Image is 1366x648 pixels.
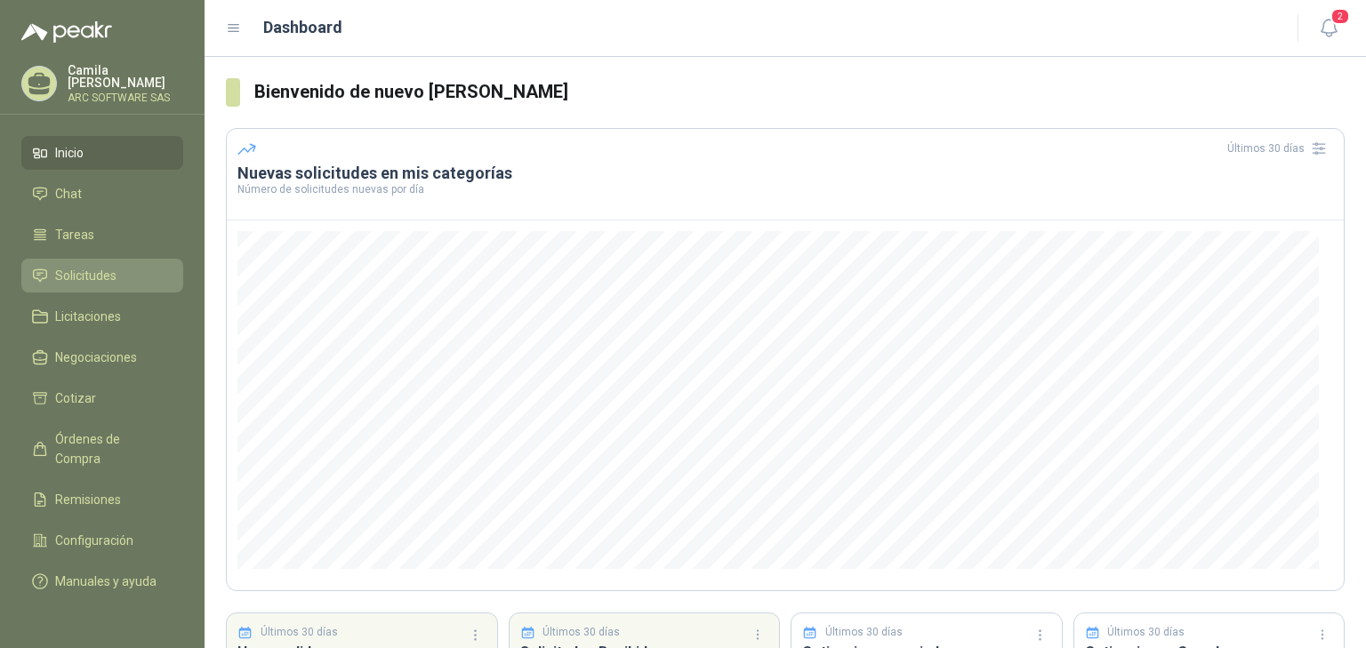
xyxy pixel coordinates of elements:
[55,572,157,591] span: Manuales y ayuda
[21,381,183,415] a: Cotizar
[55,307,121,326] span: Licitaciones
[825,624,903,641] p: Últimos 30 días
[55,184,82,204] span: Chat
[261,624,338,641] p: Últimos 30 días
[1330,8,1350,25] span: 2
[21,340,183,374] a: Negociaciones
[237,184,1333,195] p: Número de solicitudes nuevas por día
[21,218,183,252] a: Tareas
[55,348,137,367] span: Negociaciones
[21,422,183,476] a: Órdenes de Compra
[55,143,84,163] span: Inicio
[237,163,1333,184] h3: Nuevas solicitudes en mis categorías
[55,388,96,408] span: Cotizar
[21,300,183,333] a: Licitaciones
[21,259,183,292] a: Solicitudes
[21,564,183,598] a: Manuales y ayuda
[21,136,183,170] a: Inicio
[55,225,94,244] span: Tareas
[21,21,112,43] img: Logo peakr
[68,64,183,89] p: Camila [PERSON_NAME]
[1227,134,1333,163] div: Últimos 30 días
[1107,624,1185,641] p: Últimos 30 días
[254,78,1345,106] h3: Bienvenido de nuevo [PERSON_NAME]
[542,624,620,641] p: Últimos 30 días
[55,429,166,468] span: Órdenes de Compra
[55,490,121,509] span: Remisiones
[263,15,342,40] h1: Dashboard
[21,524,183,557] a: Configuración
[1313,12,1345,44] button: 2
[21,483,183,516] a: Remisiones
[55,531,133,550] span: Configuración
[55,266,117,285] span: Solicitudes
[68,92,183,103] p: ARC SOFTWARE SAS
[21,177,183,211] a: Chat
